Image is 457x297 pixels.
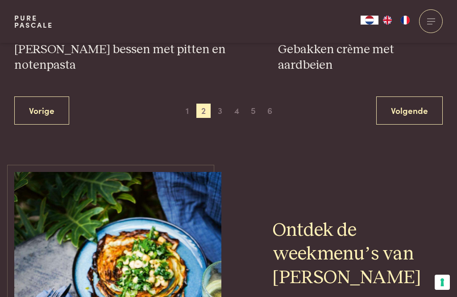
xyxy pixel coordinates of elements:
[14,42,254,73] h3: [PERSON_NAME] bessen met pitten en notenpasta
[180,104,194,118] span: 1
[246,104,261,118] span: 5
[14,96,69,125] a: Vorige
[361,16,414,25] aside: Language selected: Nederlands
[435,275,450,290] button: Uw voorkeuren voor toestemming voor trackingtechnologieën
[378,16,414,25] ul: Language list
[196,104,211,118] span: 2
[361,16,378,25] a: NL
[378,16,396,25] a: EN
[361,16,378,25] div: Language
[278,42,443,73] h3: Gebakken crème met aardbeien
[273,219,443,290] h2: Ontdek de weekmenu’s van [PERSON_NAME]
[14,14,53,29] a: PurePascale
[263,104,277,118] span: 6
[213,104,227,118] span: 3
[230,104,244,118] span: 4
[376,96,443,125] a: Volgende
[396,16,414,25] a: FR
